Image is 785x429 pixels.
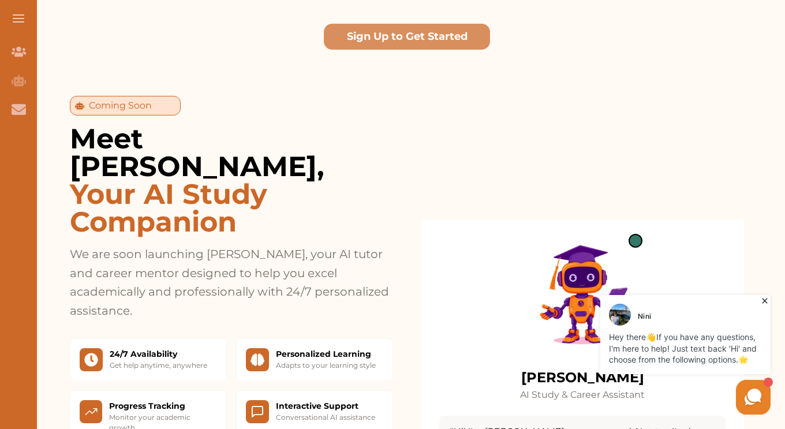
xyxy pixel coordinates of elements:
h3: Personalized Learning [276,348,376,360]
p: AI Study & Career Assistant [439,388,726,402]
h3: 24/7 Availability [110,348,207,360]
p: Adapts to your learning style [276,360,376,371]
h3: Progress Tracking [109,400,217,412]
iframe: HelpCrunch [508,292,773,417]
h3: Interactive Support [276,400,375,412]
h3: [PERSON_NAME] [439,367,726,388]
button: Sign Up to Get Started [324,24,490,50]
p: Conversational AI assistance [276,412,375,423]
h2: Meet [PERSON_NAME], [70,125,393,236]
p: We are soon launching [PERSON_NAME], your AI tutor and career mentor designed to help you excel a... [70,245,393,320]
img: Clara AI Assistant [527,238,638,349]
div: Coming Soon [70,96,181,115]
p: Get help anytime, anywhere [110,360,207,371]
span: Your AI Study Companion [70,180,393,236]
